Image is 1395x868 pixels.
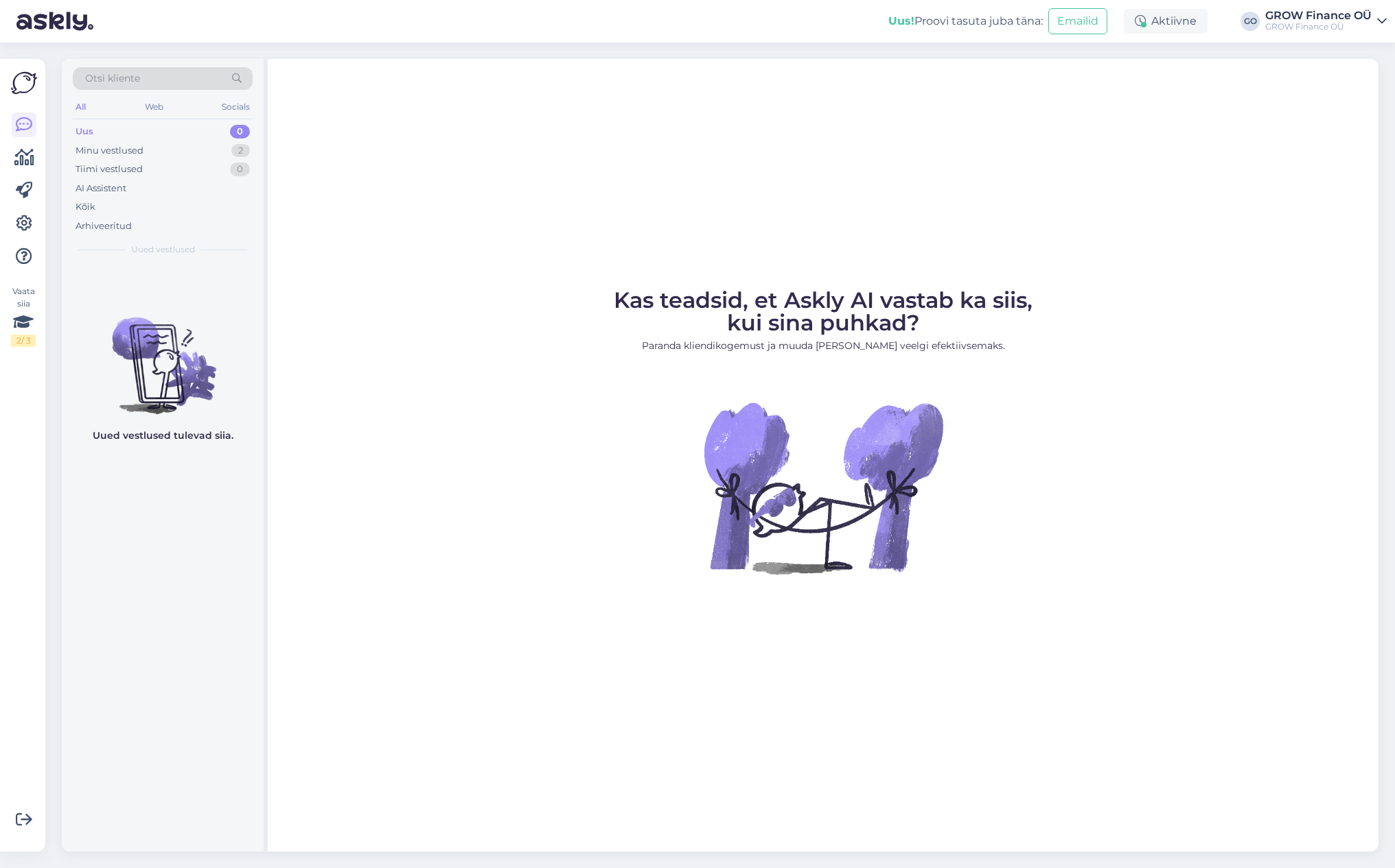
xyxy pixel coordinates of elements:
div: Proovi tasuta juba täna: [888,13,1043,29]
div: Arhiveeritud [76,219,132,233]
span: Uued vestlused [131,243,195,256]
div: 0 [230,125,250,138]
div: Web [142,98,166,116]
a: GROW Finance OÜGROW Finance OÜ [1265,10,1387,32]
div: GROW Finance OÜ [1265,10,1372,21]
div: 0 [230,162,250,176]
p: Uued vestlused tulevad siia. [93,429,233,443]
button: Emailid [1048,8,1107,34]
b: Uus! [888,14,914,27]
div: Aktiivne [1124,9,1208,34]
div: 2 / 3 [11,335,36,347]
div: Kõik [76,200,95,214]
div: Tiimi vestlused [76,162,143,176]
div: 2 [231,144,250,158]
div: Minu vestlused [76,144,143,158]
img: No Chat active [700,364,947,611]
div: Uus [76,125,93,138]
span: Otsi kliente [85,71,140,86]
img: Askly Logo [11,70,37,96]
div: Socials [219,98,253,116]
div: Vaata siia [11,285,36,347]
div: GO [1241,12,1260,31]
span: Kas teadsid, et Askly AI vastab ka siis, kui sina puhkad? [614,287,1033,336]
div: All [73,98,89,116]
img: No chats [62,293,264,416]
div: GROW Finance OÜ [1265,21,1372,32]
p: Paranda kliendikogemust ja muuda [PERSON_NAME] veelgi efektiivsemaks. [614,339,1033,353]
div: AI Assistent [76,182,126,195]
